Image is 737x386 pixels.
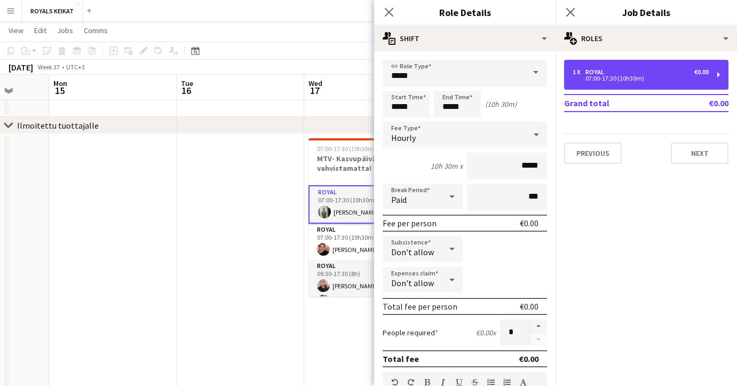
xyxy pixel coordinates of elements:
[9,26,23,35] span: View
[573,76,709,81] div: 07:00-17:30 (10h30m)
[317,145,376,153] span: 07:00-17:30 (10h30m)
[17,120,99,131] div: Ilmoitettu tuottajalle
[374,26,556,51] div: Shift
[391,132,416,143] span: Hourly
[308,78,322,88] span: Wed
[66,63,85,71] div: UTC+3
[383,218,437,229] div: Fee per person
[308,154,428,173] h3: MTV- Kasvupäivä Työaika vahvistamatta!
[34,26,46,35] span: Edit
[564,94,678,112] td: Grand total
[22,1,83,21] button: ROYALS KEIKAT
[431,161,463,171] div: 10h 30m x
[53,23,77,37] a: Jobs
[308,185,428,224] app-card-role: Royal1/107:00-17:30 (10h30m)[PERSON_NAME]
[671,143,728,164] button: Next
[30,23,51,37] a: Edit
[308,138,428,296] app-job-card: 07:00-17:30 (10h30m)4/4MTV- Kasvupäivä Työaika vahvistamatta!3 RolesRoyal1/107:00-17:30 (10h30m)[...
[678,94,728,112] td: €0.00
[84,26,108,35] span: Comms
[308,224,428,260] app-card-role: Royal1/107:00-17:30 (10h30m)[PERSON_NAME]
[35,63,62,71] span: Week 37
[383,353,419,364] div: Total fee
[391,194,407,205] span: Paid
[573,68,585,76] div: 1 x
[519,353,538,364] div: €0.00
[391,278,434,288] span: Don't allow
[556,26,737,51] div: Roles
[520,301,538,312] div: €0.00
[308,260,428,312] app-card-role: Royal2/209:30-17:30 (8h)[PERSON_NAME]
[530,319,547,333] button: Increase
[52,84,67,97] span: 15
[374,5,556,19] h3: Role Details
[485,99,517,109] div: (10h 30m)
[556,5,737,19] h3: Job Details
[383,301,457,312] div: Total fee per person
[9,62,33,73] div: [DATE]
[585,68,608,76] div: Royal
[383,328,438,337] label: People required
[476,328,496,337] div: €0.00 x
[694,68,709,76] div: €0.00
[80,23,112,37] a: Comms
[4,23,28,37] a: View
[181,78,193,88] span: Tue
[179,84,193,97] span: 16
[391,247,434,257] span: Don't allow
[307,84,322,97] span: 17
[564,143,622,164] button: Previous
[53,78,67,88] span: Mon
[520,218,538,229] div: €0.00
[57,26,73,35] span: Jobs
